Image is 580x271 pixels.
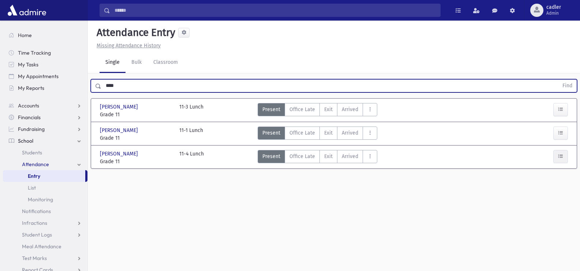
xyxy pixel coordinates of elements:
span: Attendance [22,161,49,168]
span: Office Late [289,153,315,160]
span: Present [262,129,280,137]
u: Missing Attendance History [97,43,161,49]
a: Missing Attendance History [94,43,161,49]
span: Fundraising [18,126,45,132]
span: Notifications [22,208,51,215]
span: Arrived [342,153,358,160]
img: AdmirePro [6,3,48,18]
span: Monitoring [28,196,53,203]
span: cadler [546,4,561,10]
a: My Appointments [3,70,87,82]
span: Students [22,149,42,156]
span: School [18,138,33,144]
span: Test Marks [22,255,47,261]
a: Classroom [147,52,184,73]
a: My Tasks [3,59,87,70]
div: AttTypes [258,127,377,142]
a: Accounts [3,100,87,111]
span: [PERSON_NAME] [100,150,139,158]
span: Infractions [22,220,47,226]
div: AttTypes [258,103,377,118]
span: Arrived [342,106,358,113]
span: Time Tracking [18,50,51,56]
a: School [3,135,87,147]
span: Present [262,106,280,113]
span: Admin [546,10,561,16]
a: Students [3,147,87,158]
button: Find [558,80,577,92]
a: Financials [3,111,87,123]
span: Exit [324,153,333,160]
a: Notifications [3,205,87,217]
span: [PERSON_NAME] [100,127,139,134]
span: Office Late [289,106,315,113]
a: List [3,182,87,194]
span: My Reports [18,85,44,91]
a: Single [100,52,126,73]
span: Financials [18,114,41,121]
div: 11-1 Lunch [179,127,203,142]
span: [PERSON_NAME] [100,103,139,111]
a: Attendance [3,158,87,170]
span: Present [262,153,280,160]
a: Student Logs [3,229,87,241]
span: Grade 11 [100,158,172,165]
a: Entry [3,170,85,182]
div: AttTypes [258,150,377,165]
span: Student Logs [22,231,52,238]
a: Test Marks [3,252,87,264]
a: Bulk [126,52,147,73]
a: Time Tracking [3,47,87,59]
span: Meal Attendance [22,243,61,250]
span: Exit [324,129,333,137]
div: 11-4 Lunch [179,150,204,165]
span: Entry [28,173,40,179]
h5: Attendance Entry [94,26,175,39]
span: Exit [324,106,333,113]
input: Search [110,4,440,17]
a: Infractions [3,217,87,229]
span: Grade 11 [100,111,172,118]
span: Accounts [18,102,39,109]
a: Home [3,29,87,41]
span: My Tasks [18,61,38,68]
a: Monitoring [3,194,87,205]
a: My Reports [3,82,87,94]
a: Fundraising [3,123,87,135]
span: My Appointments [18,73,59,80]
span: Home [18,32,32,39]
span: List [28,184,36,191]
a: Meal Attendance [3,241,87,252]
span: Arrived [342,129,358,137]
span: Grade 11 [100,134,172,142]
div: 11-3 Lunch [179,103,203,118]
span: Office Late [289,129,315,137]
